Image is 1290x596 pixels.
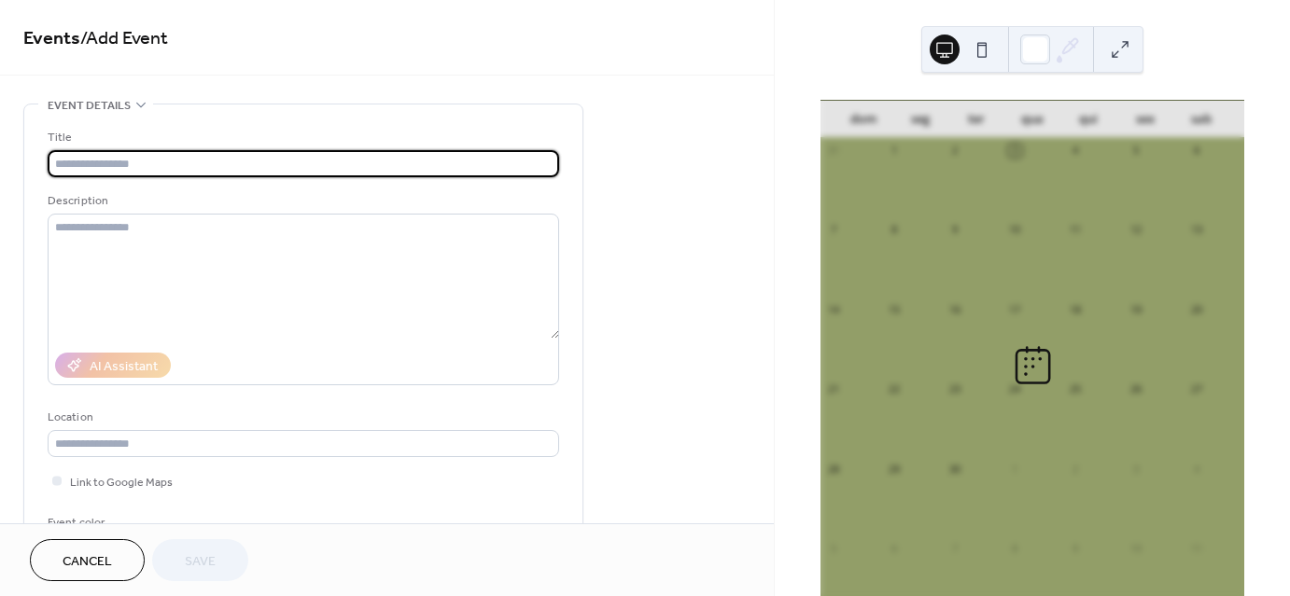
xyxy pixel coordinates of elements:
[887,462,901,476] div: 29
[1008,541,1022,555] div: 8
[1008,382,1022,396] div: 24
[1189,223,1203,237] div: 13
[947,462,961,476] div: 30
[1069,223,1083,237] div: 11
[1008,223,1022,237] div: 10
[1129,382,1143,396] div: 26
[887,382,901,396] div: 22
[826,302,840,316] div: 14
[48,408,555,427] div: Location
[1129,541,1143,555] div: 10
[1189,144,1203,158] div: 6
[947,223,961,237] div: 9
[947,144,961,158] div: 2
[1116,101,1172,138] div: sex
[1173,101,1229,138] div: sab
[947,302,961,316] div: 16
[948,101,1004,138] div: ter
[48,513,188,533] div: Event color
[1069,144,1083,158] div: 4
[1189,541,1203,555] div: 11
[63,552,112,572] span: Cancel
[80,21,168,57] span: / Add Event
[1189,302,1203,316] div: 20
[891,101,947,138] div: seg
[1189,462,1203,476] div: 4
[826,223,840,237] div: 7
[887,144,901,158] div: 1
[70,473,173,492] span: Link to Google Maps
[30,539,145,581] button: Cancel
[1069,302,1083,316] div: 18
[1069,462,1083,476] div: 2
[48,191,555,211] div: Description
[1069,382,1083,396] div: 25
[826,382,840,396] div: 21
[1129,462,1143,476] div: 3
[1129,223,1143,237] div: 12
[1129,144,1143,158] div: 5
[835,101,891,138] div: dom
[1008,462,1022,476] div: 1
[887,541,901,555] div: 6
[48,96,131,116] span: Event details
[1004,101,1060,138] div: qua
[1069,541,1083,555] div: 9
[1060,101,1116,138] div: qui
[887,302,901,316] div: 15
[1189,382,1203,396] div: 27
[48,128,555,147] div: Title
[1129,302,1143,316] div: 19
[23,21,80,57] a: Events
[887,223,901,237] div: 8
[1008,144,1022,158] div: 3
[1008,302,1022,316] div: 17
[826,462,840,476] div: 28
[947,382,961,396] div: 23
[947,541,961,555] div: 7
[826,144,840,158] div: 31
[826,541,840,555] div: 5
